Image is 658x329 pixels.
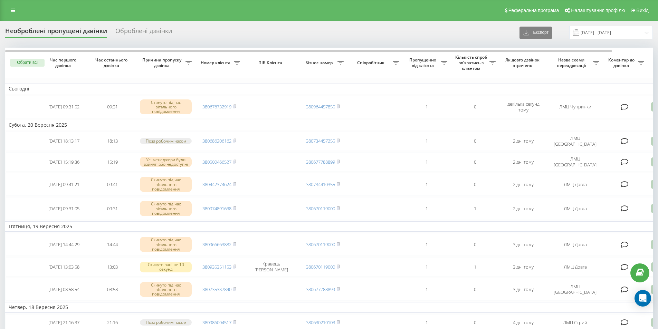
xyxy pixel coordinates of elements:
[140,282,192,297] div: Скинуто під час вітального повідомлення
[140,237,192,252] div: Скинуто під час вітального повідомлення
[140,157,192,167] div: Усі менеджери були зайняті або недоступні
[40,233,88,256] td: [DATE] 14:44:29
[402,132,451,151] td: 1
[140,57,185,68] span: Причина пропуску дзвінка
[606,57,638,68] span: Коментар до дзвінка
[40,278,88,301] td: [DATE] 08:58:54
[202,159,231,165] a: 380500466527
[202,104,231,110] a: 380676732919
[451,278,499,301] td: 0
[249,60,293,66] span: ПІБ Клієнта
[244,257,299,277] td: Кравець [PERSON_NAME]
[402,152,451,172] td: 1
[406,57,441,68] span: Пропущених від клієнта
[202,241,231,248] a: 380966663882
[499,132,547,151] td: 2 дні тому
[451,257,499,277] td: 1
[547,233,603,256] td: ЛМЦ Довга
[306,264,335,270] a: 380670119000
[547,152,603,172] td: ЛМЦ [GEOGRAPHIC_DATA]
[499,278,547,301] td: 3 дні тому
[402,233,451,256] td: 1
[140,319,192,325] div: Поза робочим часом
[547,197,603,220] td: ЛМЦ Довга
[454,55,489,71] span: Кількість спроб зв'язатись з клієнтом
[306,159,335,165] a: 380677788899
[547,173,603,196] td: ЛМЦ Довга
[571,8,625,13] span: Налаштування профілю
[306,286,335,292] a: 380677788899
[451,96,499,118] td: 0
[508,8,559,13] span: Реферальна програма
[202,205,231,212] a: 380974891638
[140,138,192,144] div: Поза робочим часом
[547,96,603,118] td: ЛМЦ Чупринки
[306,181,335,187] a: 380734410355
[88,132,136,151] td: 18:13
[88,96,136,118] td: 09:31
[499,197,547,220] td: 2 дні тому
[140,99,192,115] div: Скинуто під час вітального повідомлення
[88,152,136,172] td: 15:19
[140,262,192,272] div: Скинуто раніше 10 секунд
[499,257,547,277] td: 3 дні тому
[451,197,499,220] td: 1
[402,197,451,220] td: 1
[351,60,393,66] span: Співробітник
[40,132,88,151] td: [DATE] 18:13:17
[499,173,547,196] td: 2 дні тому
[199,60,234,66] span: Номер клієнта
[451,173,499,196] td: 0
[306,241,335,248] a: 380670119000
[88,257,136,277] td: 13:03
[402,173,451,196] td: 1
[88,233,136,256] td: 14:44
[140,201,192,216] div: Скинуто під час вітального повідомлення
[499,152,547,172] td: 2 дні тому
[306,205,335,212] a: 380670119000
[547,278,603,301] td: ЛМЦ [GEOGRAPHIC_DATA]
[635,290,651,307] div: Open Intercom Messenger
[115,27,172,38] div: Оброблені дзвінки
[202,138,231,144] a: 380686206162
[40,173,88,196] td: [DATE] 09:41:21
[302,60,337,66] span: Бізнес номер
[551,57,593,68] span: Назва схеми переадресації
[94,57,131,68] span: Час останнього дзвінка
[45,57,83,68] span: Час першого дзвінка
[40,257,88,277] td: [DATE] 13:03:58
[10,59,45,67] button: Обрати всі
[519,27,552,39] button: Експорт
[451,152,499,172] td: 0
[451,132,499,151] td: 0
[40,197,88,220] td: [DATE] 09:31:05
[40,96,88,118] td: [DATE] 09:31:52
[547,257,603,277] td: ЛМЦ Довга
[547,132,603,151] td: ЛМЦ [GEOGRAPHIC_DATA]
[451,233,499,256] td: 0
[202,264,231,270] a: 380935351153
[505,57,542,68] span: Як довго дзвінок втрачено
[306,319,335,326] a: 380630210103
[402,278,451,301] td: 1
[5,27,107,38] div: Необроблені пропущені дзвінки
[88,197,136,220] td: 09:31
[306,104,335,110] a: 380964457855
[202,181,231,187] a: 380442374624
[88,278,136,301] td: 08:58
[402,96,451,118] td: 1
[306,138,335,144] a: 380734457255
[637,8,649,13] span: Вихід
[88,173,136,196] td: 09:41
[499,233,547,256] td: 3 дні тому
[499,96,547,118] td: декілька секунд тому
[402,257,451,277] td: 1
[140,177,192,192] div: Скинуто під час вітального повідомлення
[40,152,88,172] td: [DATE] 15:19:36
[202,319,231,326] a: 380986004517
[202,286,231,292] a: 380735337840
